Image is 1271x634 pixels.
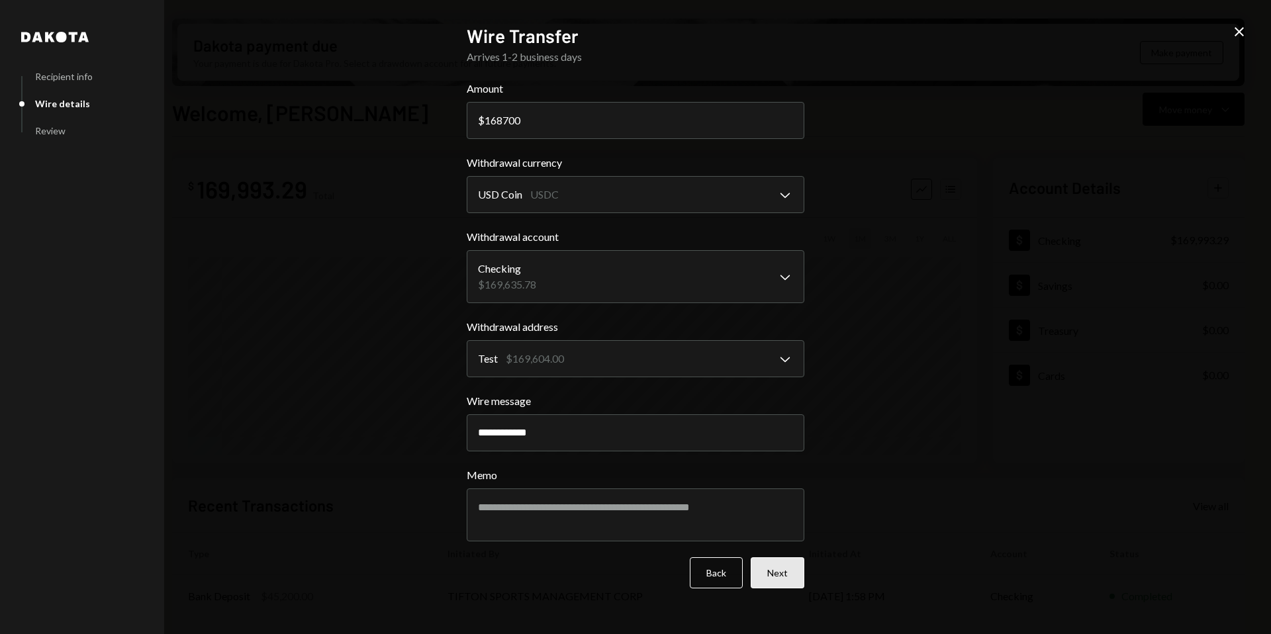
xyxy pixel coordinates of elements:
[751,557,804,588] button: Next
[467,319,804,335] label: Withdrawal address
[467,176,804,213] button: Withdrawal currency
[467,340,804,377] button: Withdrawal address
[467,49,804,65] div: Arrives 1-2 business days
[690,557,743,588] button: Back
[467,102,804,139] input: 0.00
[467,23,804,49] h2: Wire Transfer
[467,155,804,171] label: Withdrawal currency
[467,467,804,483] label: Memo
[478,114,485,126] div: $
[506,351,564,367] div: $169,604.00
[35,125,66,136] div: Review
[530,187,559,203] div: USDC
[467,250,804,303] button: Withdrawal account
[467,81,804,97] label: Amount
[467,393,804,409] label: Wire message
[467,229,804,245] label: Withdrawal account
[35,71,93,82] div: Recipient info
[35,98,90,109] div: Wire details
